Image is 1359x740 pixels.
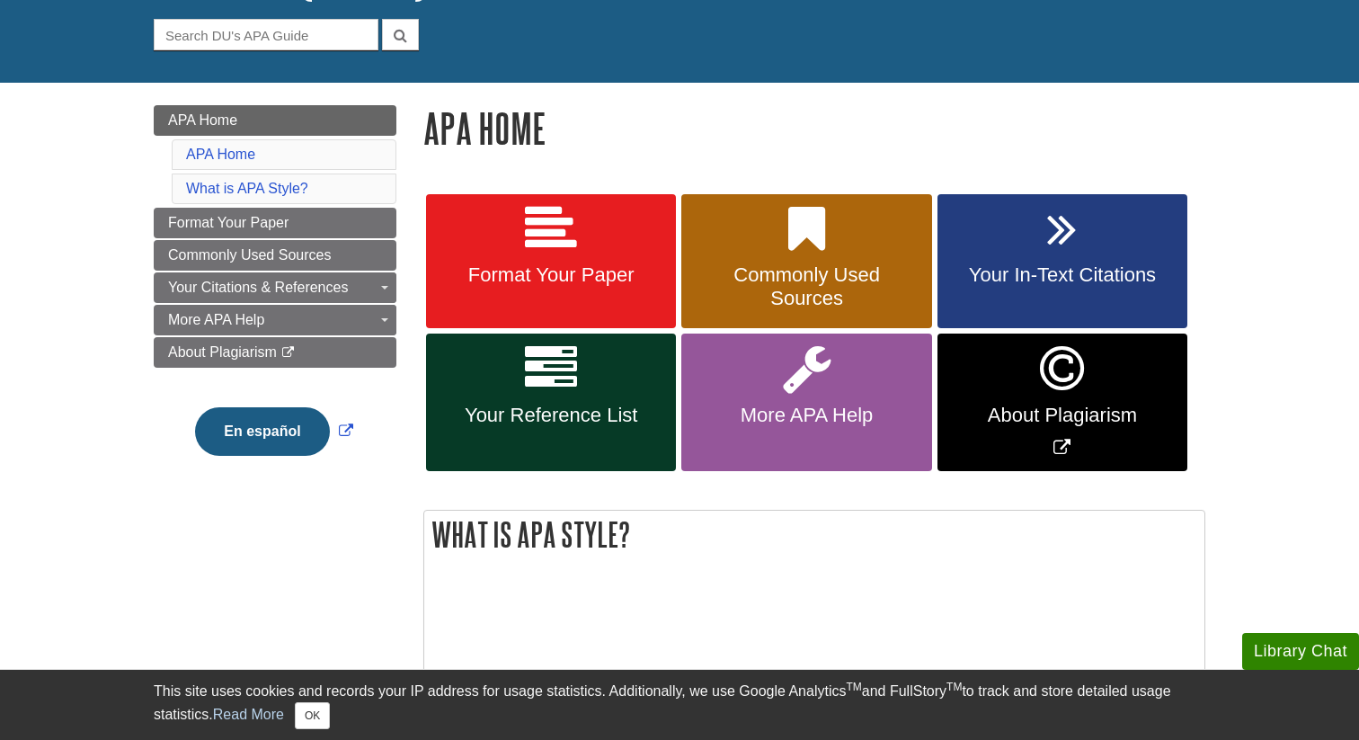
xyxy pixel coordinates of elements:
sup: TM [946,681,962,693]
button: Library Chat [1242,633,1359,670]
span: Commonly Used Sources [695,263,918,310]
a: What is APA Style? [186,181,308,196]
div: This site uses cookies and records your IP address for usage statistics. Additionally, we use Goo... [154,681,1205,729]
a: Your Reference List [426,334,676,471]
span: About Plagiarism [168,344,277,360]
a: Commonly Used Sources [681,194,931,329]
a: Format Your Paper [154,208,396,238]
span: Format Your Paper [168,215,289,230]
span: APA Home [168,112,237,128]
a: About Plagiarism [154,337,396,368]
a: Link opens in new window [191,423,357,439]
button: En español [195,407,329,456]
button: Close [295,702,330,729]
span: About Plagiarism [951,404,1174,427]
a: Read More [213,707,284,722]
input: Search DU's APA Guide [154,19,378,50]
div: Guide Page Menu [154,105,396,486]
sup: TM [846,681,861,693]
span: Your In-Text Citations [951,263,1174,287]
span: More APA Help [695,404,918,427]
h2: What is APA Style? [424,511,1204,558]
a: Commonly Used Sources [154,240,396,271]
a: More APA Help [681,334,931,471]
h1: APA Home [423,105,1205,151]
a: Link opens in new window [937,334,1187,471]
i: This link opens in a new window [280,347,296,359]
a: APA Home [186,147,255,162]
a: Your In-Text Citations [937,194,1187,329]
span: More APA Help [168,312,264,327]
span: Format Your Paper [440,263,662,287]
span: Your Citations & References [168,280,348,295]
span: Your Reference List [440,404,662,427]
span: Commonly Used Sources [168,247,331,263]
a: Format Your Paper [426,194,676,329]
a: Your Citations & References [154,272,396,303]
a: APA Home [154,105,396,136]
a: More APA Help [154,305,396,335]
